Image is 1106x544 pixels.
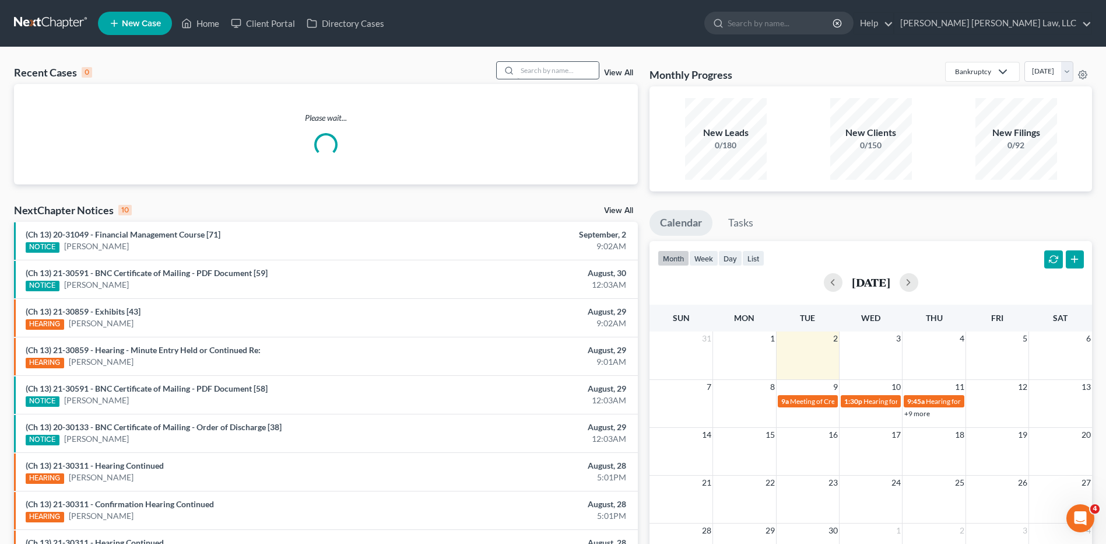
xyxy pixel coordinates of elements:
[434,498,626,510] div: August, 28
[764,524,776,538] span: 29
[975,140,1057,151] div: 0/92
[434,460,626,472] div: August, 28
[26,229,220,239] a: (Ch 13) 20-31049 - Financial Management Course [71]
[225,13,301,34] a: Client Portal
[434,356,626,368] div: 9:01AM
[26,422,282,432] a: (Ch 13) 20-30133 - BNC Certificate of Mailing - Order of Discharge [38]
[69,510,134,522] a: [PERSON_NAME]
[26,358,64,368] div: HEARING
[434,433,626,445] div: 12:03AM
[82,67,92,78] div: 0
[26,473,64,484] div: HEARING
[26,396,59,407] div: NOTICE
[895,332,902,346] span: 3
[955,67,991,76] div: Bankruptcy
[26,319,64,330] div: HEARING
[69,318,134,329] a: [PERSON_NAME]
[175,13,225,34] a: Home
[827,428,839,442] span: 16
[894,13,1091,34] a: [PERSON_NAME] [PERSON_NAME] Law, LLC
[954,428,965,442] span: 18
[728,12,834,34] input: Search by name...
[301,13,390,34] a: Directory Cases
[434,229,626,240] div: September, 2
[434,344,626,356] div: August, 29
[26,242,59,253] div: NOTICE
[434,510,626,522] div: 5:01PM
[26,461,164,470] a: (Ch 13) 21-30311 - Hearing Continued
[658,250,689,266] button: month
[1080,380,1092,394] span: 13
[852,276,890,288] h2: [DATE]
[604,207,633,215] a: View All
[701,524,712,538] span: 28
[890,428,902,442] span: 17
[517,62,599,79] input: Search by name...
[434,267,626,279] div: August, 30
[434,421,626,433] div: August, 29
[1066,504,1094,532] iframe: Intercom live chat
[764,476,776,490] span: 22
[1021,332,1028,346] span: 5
[742,250,764,266] button: list
[26,435,59,445] div: NOTICE
[26,512,64,522] div: HEARING
[844,397,862,406] span: 1:30p
[1085,332,1092,346] span: 6
[926,313,943,323] span: Thu
[926,397,1079,406] span: Hearing for [PERSON_NAME] & [PERSON_NAME]
[975,126,1057,140] div: New Filings
[827,476,839,490] span: 23
[685,126,767,140] div: New Leads
[954,380,965,394] span: 11
[434,472,626,483] div: 5:01PM
[890,476,902,490] span: 24
[604,69,633,77] a: View All
[64,240,129,252] a: [PERSON_NAME]
[705,380,712,394] span: 7
[890,380,902,394] span: 10
[69,472,134,483] a: [PERSON_NAME]
[764,428,776,442] span: 15
[769,332,776,346] span: 1
[701,476,712,490] span: 21
[1017,428,1028,442] span: 19
[832,332,839,346] span: 2
[26,268,268,278] a: (Ch 13) 21-30591 - BNC Certificate of Mailing - PDF Document [59]
[434,240,626,252] div: 9:02AM
[434,318,626,329] div: 9:02AM
[122,19,161,28] span: New Case
[854,13,893,34] a: Help
[701,428,712,442] span: 14
[1080,428,1092,442] span: 20
[1080,476,1092,490] span: 27
[904,409,930,418] a: +9 more
[14,203,132,217] div: NextChapter Notices
[649,68,732,82] h3: Monthly Progress
[64,279,129,291] a: [PERSON_NAME]
[781,397,789,406] span: 9a
[958,524,965,538] span: 2
[14,65,92,79] div: Recent Cases
[14,112,638,124] p: Please wait...
[863,397,954,406] span: Hearing for [PERSON_NAME]
[800,313,815,323] span: Tue
[718,250,742,266] button: day
[434,395,626,406] div: 12:03AM
[64,433,129,445] a: [PERSON_NAME]
[26,281,59,291] div: NOTICE
[734,313,754,323] span: Mon
[689,250,718,266] button: week
[26,306,141,316] a: (Ch 13) 21-30859 - Exhibits [43]
[1090,504,1100,514] span: 4
[895,524,902,538] span: 1
[26,499,214,509] a: (Ch 13) 21-30311 - Confirmation Hearing Continued
[1017,380,1028,394] span: 12
[958,332,965,346] span: 4
[434,279,626,291] div: 12:03AM
[1053,313,1068,323] span: Sat
[701,332,712,346] span: 31
[991,313,1003,323] span: Fri
[434,306,626,318] div: August, 29
[26,383,268,393] a: (Ch 13) 21-30591 - BNC Certificate of Mailing - PDF Document [58]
